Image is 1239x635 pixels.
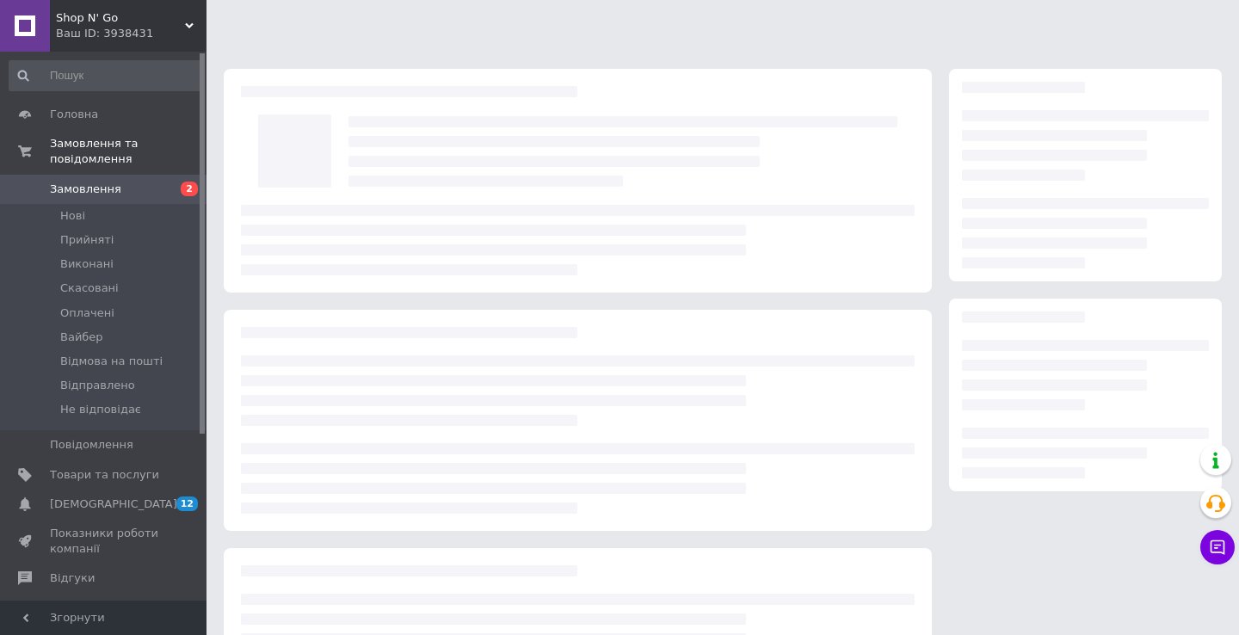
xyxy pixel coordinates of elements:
[1200,530,1235,564] button: Чат з покупцем
[50,496,177,512] span: [DEMOGRAPHIC_DATA]
[60,256,114,272] span: Виконані
[50,437,133,453] span: Повідомлення
[60,354,163,369] span: Відмова на пошті
[9,60,203,91] input: Пошук
[60,232,114,248] span: Прийняті
[60,305,114,321] span: Оплачені
[60,402,141,417] span: Не відповідає
[50,107,98,122] span: Головна
[176,496,198,511] span: 12
[56,26,206,41] div: Ваш ID: 3938431
[60,378,135,393] span: Відправлено
[181,182,198,196] span: 2
[56,10,185,26] span: Shop N' Go
[60,208,85,224] span: Нові
[50,467,159,483] span: Товари та послуги
[50,526,159,557] span: Показники роботи компанії
[50,570,95,586] span: Відгуки
[60,330,103,345] span: Вайбер
[50,182,121,197] span: Замовлення
[60,281,119,296] span: Скасовані
[50,136,206,167] span: Замовлення та повідомлення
